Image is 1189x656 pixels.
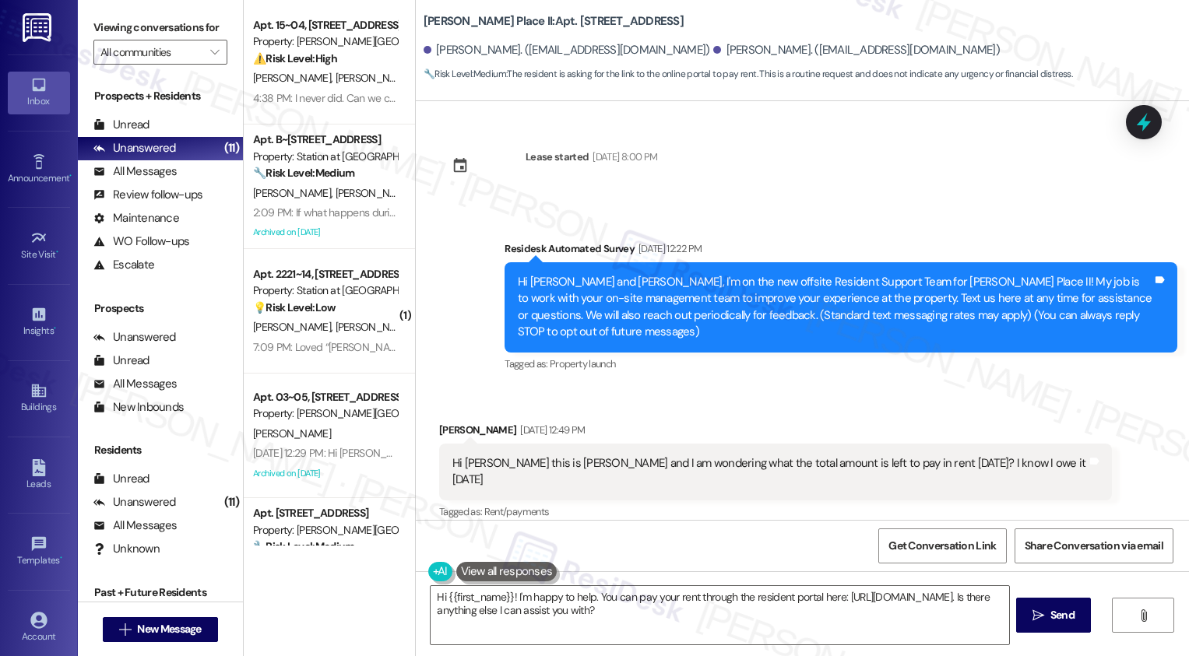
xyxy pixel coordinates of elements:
div: New Inbounds [93,399,184,416]
div: Lease started [526,149,589,165]
div: (11) [220,490,243,514]
span: [PERSON_NAME] [335,71,413,85]
div: Apt. 2221~14, [STREET_ADDRESS] [253,266,397,282]
div: Prospects [78,300,243,317]
div: Hi [PERSON_NAME] and [PERSON_NAME], I'm on the new offsite Resident Support Team for [PERSON_NAME... [518,274,1152,341]
div: Unanswered [93,140,176,156]
strong: 🔧 Risk Level: Medium [253,166,354,180]
span: • [56,247,58,258]
div: (11) [220,136,243,160]
div: [DATE] 12:22 PM [635,240,702,257]
div: Residesk Automated Survey [505,240,1177,262]
div: Escalate [93,257,154,273]
span: [PERSON_NAME] [253,71,336,85]
div: Unanswered [93,494,176,510]
div: Apt. B~[STREET_ADDRESS] [253,132,397,148]
input: All communities [100,40,202,65]
span: • [54,323,56,334]
a: Buildings [8,377,70,419]
button: New Message [103,617,218,642]
a: Templates • [8,531,70,573]
div: Unread [93,471,150,487]
textarea: To enrich screen reader interactions, please activate Accessibility in Grammarly extension settings [431,586,1009,644]
div: Property: [PERSON_NAME][GEOGRAPHIC_DATA] [253,522,397,538]
div: [PERSON_NAME]. ([EMAIL_ADDRESS][DOMAIN_NAME]) [713,42,1000,58]
div: Unread [93,353,150,369]
span: [PERSON_NAME] [253,320,336,334]
div: [PERSON_NAME] [439,422,1112,444]
div: Prospects + Residents [78,88,243,104]
span: Property launch [550,357,615,370]
span: Get Conversation Link [888,538,996,554]
div: Property: [PERSON_NAME][GEOGRAPHIC_DATA] Townhomes [253,33,397,50]
strong: 🔧 Risk Level: Medium [253,539,354,553]
div: Tagged as: [439,500,1112,523]
i:  [119,623,131,636]
div: [DATE] 8:00 PM [589,149,657,165]
div: All Messages [93,517,177,534]
div: 4:38 PM: I never did. Can we confirm that the pet fees have been removed moving forward please. T... [253,91,749,105]
button: Share Conversation via email [1015,528,1173,563]
div: Past + Future Residents [78,584,243,601]
div: Review follow-ups [93,187,202,203]
div: Archived on [DATE] [252,464,399,483]
span: [PERSON_NAME] [335,320,413,334]
div: Property: Station at [GEOGRAPHIC_DATA][PERSON_NAME] [253,282,397,299]
i:  [1138,609,1149,622]
strong: ⚠️ Risk Level: High [253,51,337,65]
b: [PERSON_NAME] Place II: Apt. [STREET_ADDRESS] [424,13,684,30]
button: Send [1016,598,1092,633]
a: Leads [8,454,70,496]
div: Unknown [93,541,160,557]
div: Apt. 15~04, [STREET_ADDRESS][PERSON_NAME] [253,17,397,33]
div: 2:09 PM: If what happens during thenday [253,205,441,219]
i:  [210,46,219,58]
div: Hi [PERSON_NAME] this is [PERSON_NAME] and I am wondering what the total amount is left to pay in... [452,455,1087,489]
label: Viewing conversations for [93,16,227,40]
div: Archived on [DATE] [252,223,399,242]
span: Send [1050,607,1075,623]
span: • [69,170,72,181]
span: • [60,553,62,563]
img: ResiDesk Logo [23,13,55,42]
div: All Messages [93,163,177,180]
a: Inbox [8,72,70,114]
div: Property: Station at [GEOGRAPHIC_DATA][PERSON_NAME] [253,149,397,165]
a: Insights • [8,301,70,343]
i:  [1032,609,1044,622]
span: New Message [137,621,201,637]
div: Apt. 03~05, [STREET_ADDRESS][PERSON_NAME] [253,389,397,405]
span: Share Conversation via email [1025,538,1163,554]
strong: 🔧 Risk Level: Medium [424,68,506,80]
div: All Messages [93,376,177,392]
button: Get Conversation Link [878,528,1006,563]
div: Maintenance [93,210,179,226]
div: [PERSON_NAME]. ([EMAIL_ADDRESS][DOMAIN_NAME]) [424,42,710,58]
div: Tagged as: [505,353,1177,375]
div: [DATE] 12:49 PM [516,422,585,438]
span: [PERSON_NAME] [253,426,331,440]
span: : The resident is asking for the link to the online portal to pay rent. This is a routine request... [424,66,1072,82]
div: Unanswered [93,329,176,346]
div: WO Follow-ups [93,233,189,250]
div: Unread [93,117,150,133]
div: Apt. [STREET_ADDRESS] [253,505,397,521]
span: Rent/payments [484,505,550,518]
div: Property: [PERSON_NAME][GEOGRAPHIC_DATA] Townhomes [253,405,397,422]
span: [PERSON_NAME] [253,186,336,200]
span: [PERSON_NAME] [335,186,413,200]
div: Residents [78,442,243,458]
a: Account [8,607,70,649]
strong: 💡 Risk Level: Low [253,300,336,314]
a: Site Visit • [8,225,70,267]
